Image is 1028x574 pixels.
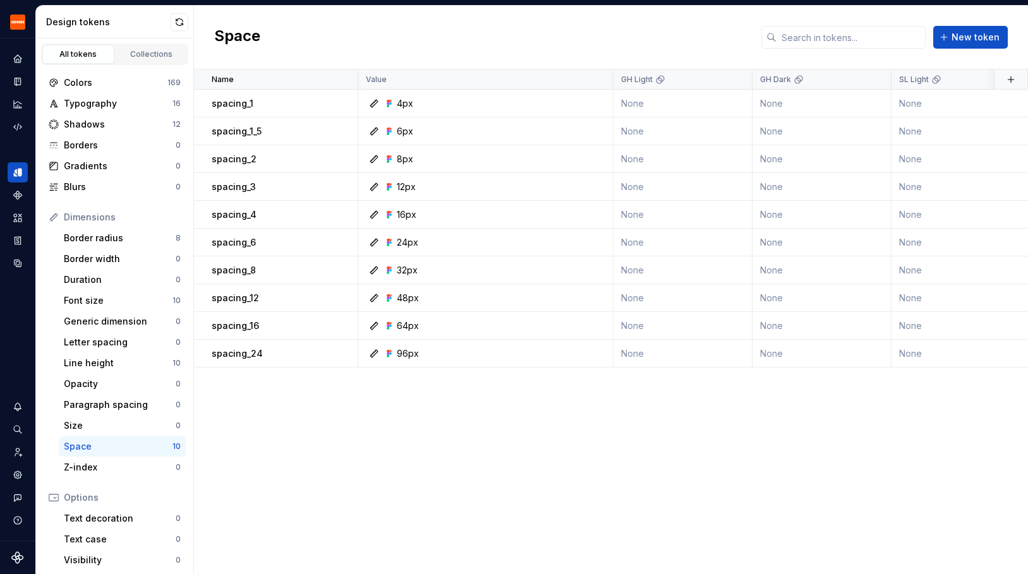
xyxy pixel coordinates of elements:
[753,256,892,284] td: None
[44,135,186,155] a: Borders0
[64,336,176,349] div: Letter spacing
[64,440,172,453] div: Space
[64,461,176,474] div: Z-index
[176,513,181,523] div: 0
[621,75,653,85] p: GH Light
[176,555,181,565] div: 0
[8,230,28,251] a: Storybook stories
[777,26,926,49] input: Search in tokens...
[212,125,262,138] p: spacing_1_5
[8,208,28,228] a: Assets
[64,253,176,265] div: Border width
[44,73,186,93] a: Colors169
[397,320,419,332] div: 64px
[64,419,176,432] div: Size
[614,90,753,117] td: None
[44,114,186,135] a: Shadows12
[59,311,186,332] a: Generic dimension0
[64,512,176,525] div: Text decoration
[176,534,181,544] div: 0
[64,118,172,131] div: Shadows
[59,290,186,311] a: Font size10
[212,181,256,193] p: spacing_3
[59,228,186,248] a: Border radius8
[397,97,413,110] div: 4px
[172,441,181,451] div: 10
[176,254,181,264] div: 0
[397,347,419,360] div: 96px
[8,419,28,439] button: Search ⌘K
[176,316,181,326] div: 0
[11,551,24,564] svg: Supernova Logo
[753,284,892,312] td: None
[8,185,28,205] a: Components
[176,462,181,472] div: 0
[212,97,253,110] p: spacing_1
[120,49,183,59] div: Collections
[8,71,28,92] a: Documentation
[397,153,413,165] div: 8px
[753,173,892,201] td: None
[176,400,181,410] div: 0
[64,378,176,390] div: Opacity
[212,264,256,277] p: spacing_8
[212,208,257,221] p: spacing_4
[212,236,256,249] p: spacing_6
[753,340,892,368] td: None
[753,312,892,340] td: None
[753,201,892,229] td: None
[212,347,263,360] p: spacing_24
[59,508,186,529] a: Text decoration0
[397,208,416,221] div: 16px
[59,457,186,477] a: Z-index0
[44,93,186,114] a: Typography16
[614,145,753,173] td: None
[176,182,181,192] div: 0
[176,233,181,243] div: 8
[8,49,28,69] a: Home
[44,156,186,176] a: Gradients0
[214,26,260,49] h2: Space
[614,256,753,284] td: None
[753,145,892,173] td: None
[59,550,186,570] a: Visibility0
[10,15,25,30] img: 4e8d6f31-f5cf-47b4-89aa-e4dec1dc0822.png
[64,554,176,566] div: Visibility
[8,162,28,182] div: Design tokens
[397,125,413,138] div: 6px
[167,78,181,88] div: 169
[8,94,28,114] div: Analytics
[614,340,753,368] td: None
[753,229,892,256] td: None
[8,487,28,508] div: Contact support
[8,442,28,462] a: Invite team
[8,253,28,273] a: Data sources
[64,232,176,244] div: Border radius
[59,374,186,394] a: Opacity0
[8,397,28,417] button: Notifications
[8,117,28,137] a: Code automation
[64,139,176,152] div: Borders
[176,161,181,171] div: 0
[753,117,892,145] td: None
[64,211,181,224] div: Dimensions
[933,26,1008,49] button: New token
[212,153,257,165] p: spacing_2
[64,357,172,369] div: Line height
[172,296,181,306] div: 10
[59,270,186,290] a: Duration0
[397,236,418,249] div: 24px
[614,173,753,201] td: None
[64,398,176,411] div: Paragraph spacing
[59,416,186,436] a: Size0
[176,275,181,285] div: 0
[47,49,110,59] div: All tokens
